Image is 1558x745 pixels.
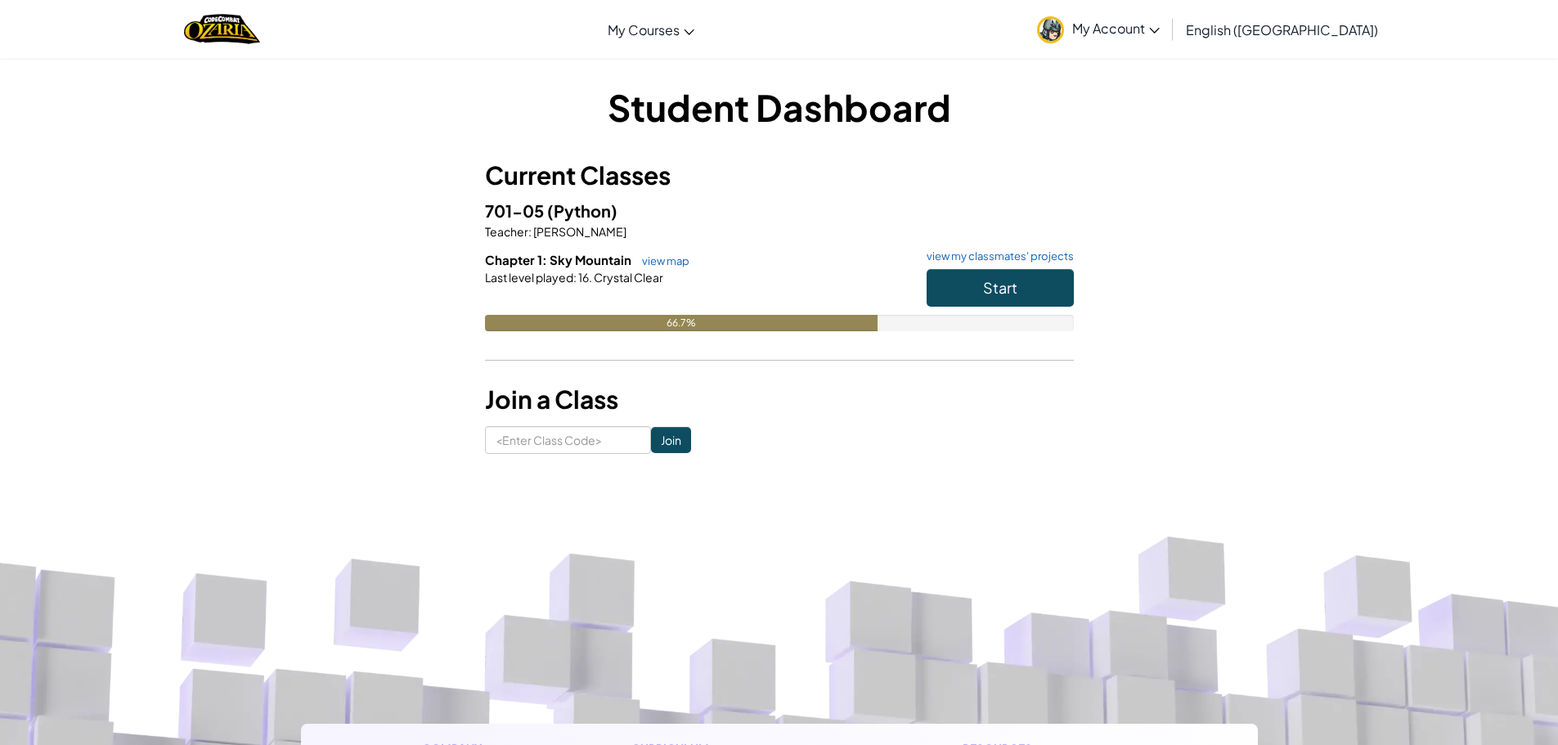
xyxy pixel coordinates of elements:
[184,12,260,46] a: Ozaria by CodeCombat logo
[634,254,689,267] a: view map
[485,252,634,267] span: Chapter 1: Sky Mountain
[485,200,547,221] span: 701-05
[1037,16,1064,43] img: avatar
[592,270,663,285] span: Crystal Clear
[485,270,573,285] span: Last level played
[485,426,651,454] input: <Enter Class Code>
[1186,21,1378,38] span: English ([GEOGRAPHIC_DATA])
[927,269,1074,307] button: Start
[485,381,1074,418] h3: Join a Class
[1072,20,1160,37] span: My Account
[485,224,528,239] span: Teacher
[532,224,626,239] span: [PERSON_NAME]
[577,270,592,285] span: 16.
[184,12,260,46] img: Home
[485,157,1074,194] h3: Current Classes
[1029,3,1168,55] a: My Account
[918,251,1074,262] a: view my classmates' projects
[573,270,577,285] span: :
[599,7,703,52] a: My Courses
[485,82,1074,132] h1: Student Dashboard
[608,21,680,38] span: My Courses
[485,315,878,331] div: 66.7%
[547,200,617,221] span: (Python)
[983,278,1017,297] span: Start
[528,224,532,239] span: :
[651,427,691,453] input: Join
[1178,7,1386,52] a: English ([GEOGRAPHIC_DATA])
